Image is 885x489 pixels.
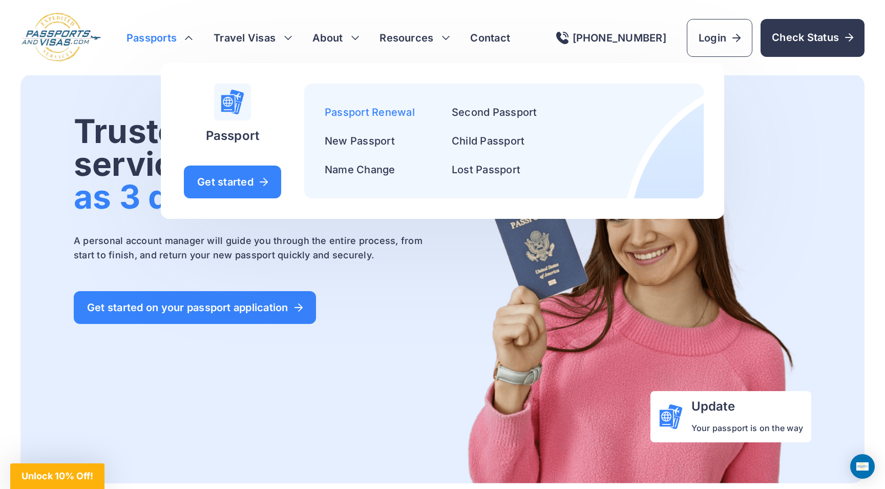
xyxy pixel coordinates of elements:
[470,31,510,45] a: Contact
[312,31,343,45] a: About
[380,31,450,45] h3: Resources
[691,422,803,434] p: Your passport is on the way
[10,463,104,489] div: Unlock 10% Off!
[850,454,875,479] div: Open Intercom Messenger
[74,234,440,262] p: A personal account manager will guide you through the entire process, from start to finish, and r...
[687,19,752,57] a: Login
[325,135,395,147] a: New Passport
[20,12,102,63] img: Logo
[761,19,865,57] a: Check Status
[74,115,440,213] h1: Trusted passport services in as fast
[325,106,415,118] a: Passport Renewal
[214,31,292,45] h3: Travel Visas
[325,164,395,176] a: Name Change
[87,302,303,313] span: Get started on your passport application
[691,399,803,414] h4: Update
[74,291,316,324] a: Get started on your passport application
[452,106,537,118] a: Second Passport
[772,30,853,45] span: Check Status
[445,115,811,483] img: Passports and Visas.com
[452,135,524,147] a: Child Passport
[127,31,193,45] h3: Passports
[206,129,260,143] h4: Passport
[74,177,237,216] span: as 3 days.
[556,32,666,44] a: [PHONE_NUMBER]
[197,177,268,187] span: Get started
[184,166,281,198] a: Get started
[22,471,93,481] span: Unlock 10% Off!
[699,31,741,45] span: Login
[452,164,520,176] a: Lost Passport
